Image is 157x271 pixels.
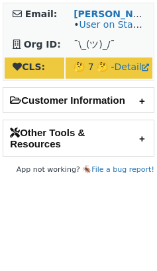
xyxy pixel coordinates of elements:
[79,19,153,30] a: User on Staging
[91,165,154,174] a: File a bug report!
[3,120,154,156] h2: Other Tools & Resources
[25,9,58,19] strong: Email:
[74,19,153,30] span: •
[24,39,61,50] strong: Org ID:
[3,163,154,176] footer: App not working? 🪳
[66,58,152,79] td: 🤔 7 🤔 -
[13,61,45,72] strong: CLS:
[115,61,149,72] a: Detail
[74,39,115,50] span: ¯\_(ツ)_/¯
[3,88,154,112] h2: Customer Information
